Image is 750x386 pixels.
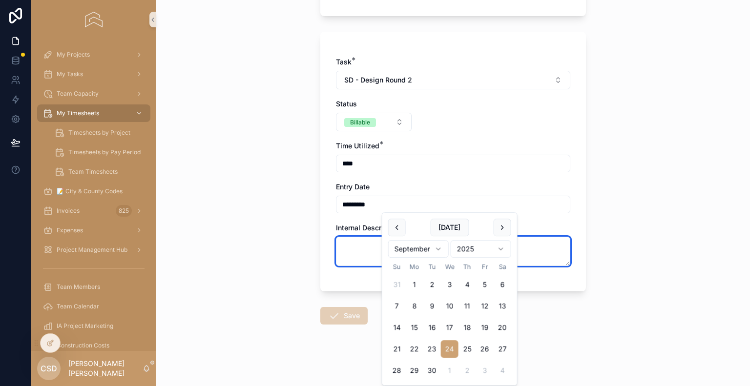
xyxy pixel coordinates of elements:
span: Internal Description [336,223,400,232]
th: Friday [476,262,494,272]
button: Tuesday, September 16th, 2025 [423,319,441,336]
table: September 2025 [388,262,511,379]
button: Monday, September 15th, 2025 [406,319,423,336]
button: Saturday, September 27th, 2025 [494,340,511,358]
a: My Timesheets [37,104,150,122]
span: Expenses [57,226,83,234]
img: App logo [85,12,102,27]
span: CSD [41,363,57,374]
span: Project Management Hub [57,246,127,254]
a: Team Capacity [37,85,150,102]
button: Saturday, September 13th, 2025 [494,297,511,315]
a: Team Members [37,278,150,296]
span: Timesheets by Project [68,129,130,137]
a: Expenses [37,222,150,239]
button: Thursday, September 18th, 2025 [458,319,476,336]
a: Construction Costs [37,337,150,354]
div: Billable [350,118,370,127]
button: Friday, September 5th, 2025 [476,276,494,293]
div: scrollable content [31,39,156,351]
button: Wednesday, September 10th, 2025 [441,297,458,315]
p: [PERSON_NAME] [PERSON_NAME] [68,359,143,378]
button: Thursday, September 11th, 2025 [458,297,476,315]
button: Friday, September 12th, 2025 [476,297,494,315]
a: Timesheets by Project [49,124,150,142]
button: Monday, September 8th, 2025 [406,297,423,315]
span: IA Project Marketing [57,322,113,330]
span: Team Members [57,283,100,291]
button: Sunday, September 28th, 2025 [388,362,406,379]
button: Saturday, October 4th, 2025 [494,362,511,379]
a: My Projects [37,46,150,63]
button: Sunday, August 31st, 2025 [388,276,406,293]
span: Task [336,58,352,66]
th: Tuesday [423,262,441,272]
th: Monday [406,262,423,272]
button: Sunday, September 21st, 2025 [388,340,406,358]
button: Friday, October 3rd, 2025 [476,362,494,379]
span: Status [336,100,357,108]
button: Wednesday, September 24th, 2025, selected [441,340,458,358]
span: My Timesheets [57,109,99,117]
div: 825 [116,205,132,217]
a: Timesheets by Pay Period [49,143,150,161]
span: My Projects [57,51,90,59]
button: Saturday, September 6th, 2025 [494,276,511,293]
a: Team Calendar [37,298,150,315]
span: Invoices [57,207,80,215]
span: Construction Costs [57,342,109,349]
span: Timesheets by Pay Period [68,148,141,156]
button: Monday, September 29th, 2025 [406,362,423,379]
button: Monday, September 22nd, 2025 [406,340,423,358]
button: [DATE] [430,219,469,236]
button: Thursday, September 4th, 2025 [458,276,476,293]
button: Sunday, September 7th, 2025 [388,297,406,315]
button: Tuesday, September 23rd, 2025 [423,340,441,358]
button: Wednesday, September 17th, 2025 [441,319,458,336]
span: Team Capacity [57,90,99,98]
button: Saturday, September 20th, 2025 [494,319,511,336]
th: Wednesday [441,262,458,272]
button: Monday, September 1st, 2025 [406,276,423,293]
button: Select Button [336,113,412,131]
span: My Tasks [57,70,83,78]
th: Saturday [494,262,511,272]
a: Team Timesheets [49,163,150,181]
button: Thursday, October 2nd, 2025 [458,362,476,379]
th: Thursday [458,262,476,272]
a: Invoices825 [37,202,150,220]
button: Friday, September 26th, 2025 [476,340,494,358]
span: Team Timesheets [68,168,118,176]
th: Sunday [388,262,406,272]
span: SD - Design Round 2 [344,75,412,85]
button: Thursday, September 25th, 2025 [458,340,476,358]
button: Sunday, September 14th, 2025 [388,319,406,336]
button: Select Button [336,71,570,89]
span: Entry Date [336,183,370,191]
button: Today, Wednesday, October 1st, 2025 [441,362,458,379]
span: 📝 City & County Codes [57,187,123,195]
a: IA Project Marketing [37,317,150,335]
span: Team Calendar [57,303,99,310]
button: Wednesday, September 3rd, 2025 [441,276,458,293]
button: Friday, September 19th, 2025 [476,319,494,336]
button: Tuesday, September 9th, 2025 [423,297,441,315]
button: Tuesday, September 2nd, 2025 [423,276,441,293]
button: Tuesday, September 30th, 2025 [423,362,441,379]
a: Project Management Hub [37,241,150,259]
span: Time Utilized [336,142,379,150]
a: 📝 City & County Codes [37,183,150,200]
a: My Tasks [37,65,150,83]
